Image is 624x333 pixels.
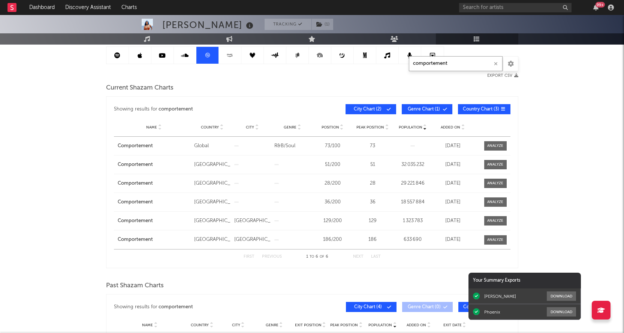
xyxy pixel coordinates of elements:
[322,125,339,130] span: Position
[266,323,278,327] span: Genre
[194,161,230,169] div: [GEOGRAPHIC_DATA]
[314,236,351,243] div: 186 / 200
[330,323,358,327] span: Peak Position
[194,199,230,206] div: [GEOGRAPHIC_DATA]
[596,2,605,7] div: 99 +
[395,236,431,243] div: 633 690
[407,323,426,327] span: Added On
[435,217,471,225] div: [DATE]
[118,236,190,243] a: Comportement
[407,107,441,112] span: Genre Chart ( 1 )
[194,236,230,243] div: [GEOGRAPHIC_DATA]
[355,161,391,169] div: 51
[487,73,518,78] button: Export CSV
[459,3,572,12] input: Search for artists
[402,104,452,114] button: Genre Chart(1)
[310,255,314,258] span: to
[234,236,271,243] div: [GEOGRAPHIC_DATA]
[407,305,441,309] span: Genre Chart ( 0 )
[114,104,312,114] div: Showing results for
[356,125,384,130] span: Peak Position
[399,125,422,130] span: Population
[346,104,396,114] button: City Chart(2)
[312,19,333,30] button: (1)
[162,19,255,31] div: [PERSON_NAME]
[159,303,193,312] div: comportement
[320,255,324,258] span: of
[458,104,510,114] button: Country Chart(3)
[314,142,351,150] div: 73 / 100
[355,142,391,150] div: 73
[355,199,391,206] div: 36
[314,217,351,225] div: 129 / 200
[353,255,364,259] button: Next
[402,302,453,312] button: Genre Chart(0)
[458,302,510,312] button: Country Chart(1)
[463,305,499,309] span: Country Chart ( 1 )
[468,273,581,288] div: Your Summary Exports
[297,252,338,261] div: 1 6 6
[232,323,240,327] span: City
[484,309,500,315] div: Phoenix
[314,199,351,206] div: 36 / 200
[395,161,431,169] div: 32 035 232
[593,4,599,10] button: 99+
[311,19,334,30] span: ( 1 )
[395,217,431,225] div: 1 323 783
[244,255,254,259] button: First
[262,255,282,259] button: Previous
[201,125,219,130] span: Country
[395,199,431,206] div: 18 557 884
[435,236,471,243] div: [DATE]
[142,323,153,327] span: Name
[191,323,209,327] span: Country
[106,281,164,290] span: Past Shazam Charts
[371,255,381,259] button: Last
[118,199,190,206] a: Comportement
[435,142,471,150] div: [DATE]
[106,84,174,93] span: Current Shazam Charts
[435,161,471,169] div: [DATE]
[194,180,230,187] div: [GEOGRAPHIC_DATA]
[350,107,385,112] span: City Chart ( 2 )
[547,307,576,317] button: Download
[314,180,351,187] div: 28 / 200
[547,291,576,301] button: Download
[355,180,391,187] div: 28
[146,125,157,130] span: Name
[441,125,460,130] span: Added On
[435,180,471,187] div: [DATE]
[234,217,271,225] div: [GEOGRAPHIC_DATA]
[118,142,190,150] a: Comportement
[284,125,296,130] span: Genre
[443,323,462,327] span: Exit Date
[194,217,230,225] div: [GEOGRAPHIC_DATA]
[395,180,431,187] div: 29 221 846
[351,305,385,309] span: City Chart ( 4 )
[368,323,392,327] span: Population
[118,161,190,169] a: Comportement
[314,161,351,169] div: 51 / 200
[114,302,312,312] div: Showing results for
[159,105,193,114] div: comportement
[194,142,230,150] div: Global
[274,142,311,150] div: R&B/Soul
[355,236,391,243] div: 186
[118,180,190,187] a: Comportement
[346,302,397,312] button: City Chart(4)
[246,125,254,130] span: City
[463,107,499,112] span: Country Chart ( 3 )
[265,19,311,30] button: Tracking
[118,217,190,225] a: Comportement
[409,56,503,71] input: Search Playlists/Charts
[435,199,471,206] div: [DATE]
[484,294,516,299] div: [PERSON_NAME]
[295,323,322,327] span: Exit Position
[355,217,391,225] div: 129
